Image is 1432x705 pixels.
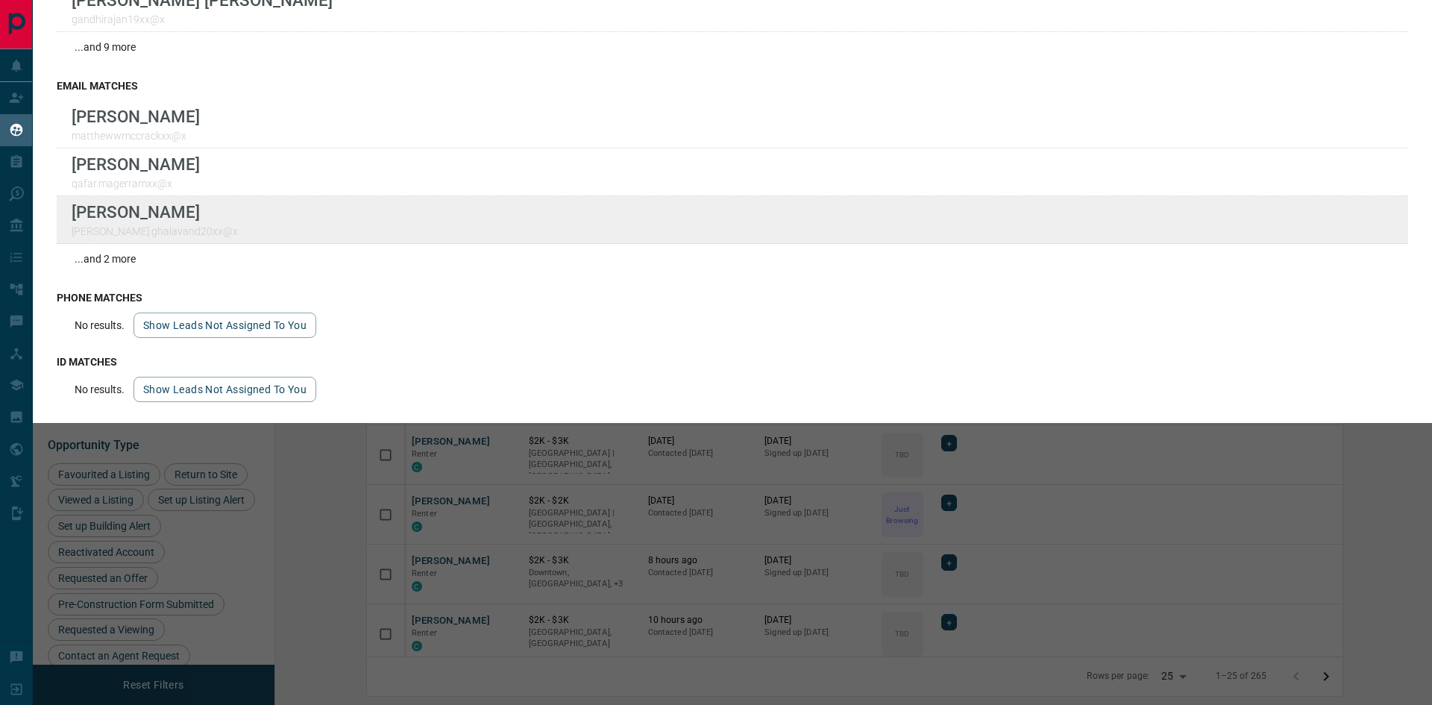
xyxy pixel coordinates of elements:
[57,32,1408,62] div: ...and 9 more
[72,178,200,189] p: qafar.magerramxx@x
[75,383,125,395] p: No results.
[72,202,238,222] p: [PERSON_NAME]
[57,80,1408,92] h3: email matches
[57,292,1408,304] h3: phone matches
[134,377,316,402] button: show leads not assigned to you
[72,225,238,237] p: [PERSON_NAME].ghalavand20xx@x
[57,356,1408,368] h3: id matches
[72,130,200,142] p: matthewwmccrackxx@x
[72,154,200,174] p: [PERSON_NAME]
[75,319,125,331] p: No results.
[72,107,200,126] p: [PERSON_NAME]
[72,13,333,25] p: gandhirajan19xx@x
[57,244,1408,274] div: ...and 2 more
[134,313,316,338] button: show leads not assigned to you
